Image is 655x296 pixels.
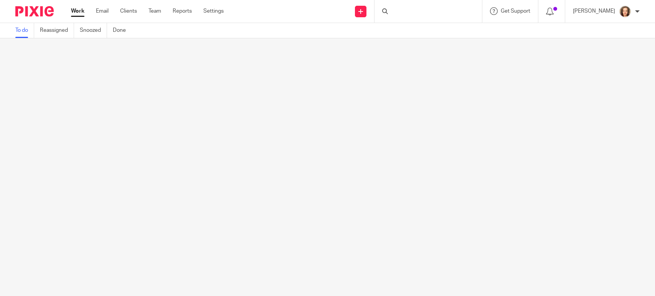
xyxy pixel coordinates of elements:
[203,7,224,15] a: Settings
[15,23,34,38] a: To do
[619,5,631,18] img: avatar-thumb.jpg
[96,7,109,15] a: Email
[80,23,107,38] a: Snoozed
[173,7,192,15] a: Reports
[15,6,54,16] img: Pixie
[148,7,161,15] a: Team
[71,7,84,15] a: Work
[120,7,137,15] a: Clients
[113,23,132,38] a: Done
[40,23,74,38] a: Reassigned
[501,8,530,14] span: Get Support
[573,7,615,15] p: [PERSON_NAME]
